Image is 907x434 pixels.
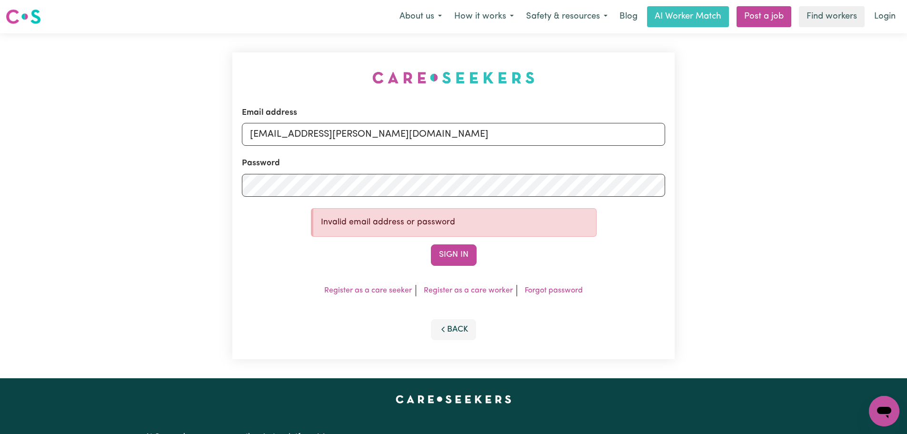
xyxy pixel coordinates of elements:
[520,7,614,27] button: Safety & resources
[868,6,901,27] a: Login
[242,157,280,170] label: Password
[396,395,511,403] a: Careseekers home page
[525,287,583,294] a: Forgot password
[6,6,41,28] a: Careseekers logo
[242,107,297,119] label: Email address
[321,216,588,229] p: Invalid email address or password
[737,6,791,27] a: Post a job
[6,8,41,25] img: Careseekers logo
[324,287,412,294] a: Register as a care seeker
[431,244,477,265] button: Sign In
[393,7,448,27] button: About us
[431,319,477,340] button: Back
[647,6,729,27] a: AI Worker Match
[614,6,643,27] a: Blog
[799,6,865,27] a: Find workers
[242,123,665,146] input: Email address
[869,396,899,426] iframe: Button to launch messaging window
[448,7,520,27] button: How it works
[424,287,513,294] a: Register as a care worker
